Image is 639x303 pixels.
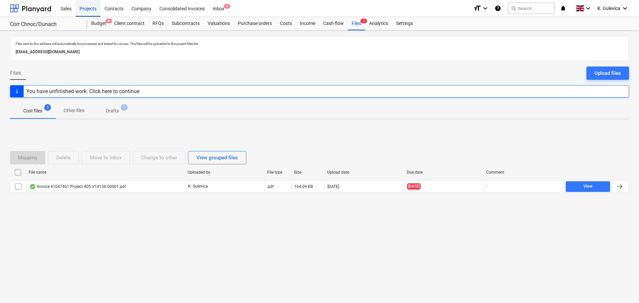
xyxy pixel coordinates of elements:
a: Analytics [365,17,392,30]
span: search [511,6,516,11]
span: 3 [224,4,230,9]
div: [DATE] [327,184,339,189]
div: You have unfinished work. Click here to continue [26,88,139,94]
div: Size [294,170,322,175]
a: Valuations [204,17,234,30]
a: Files1 [348,17,365,30]
span: 1 [360,19,367,23]
a: RFQs [148,17,168,30]
div: Uploaded by [188,170,262,175]
a: Settings [392,17,417,30]
p: Files sent to this address will automatically be processed and tested for viruses. The files will... [16,42,623,46]
i: keyboard_arrow_down [621,4,629,12]
div: pdf [268,184,274,189]
span: 9+ [106,19,112,23]
span: 1 [44,104,51,111]
div: Invoice 41047461 Project 405.V14156.00001.pdf [29,184,126,189]
button: View grouped files [188,151,246,164]
p: Drafts [106,107,119,114]
div: Comment [486,170,560,175]
div: File type [267,170,289,175]
div: File name [29,170,182,175]
button: Upload files [586,67,629,80]
div: Upload date [327,170,401,175]
i: notifications [560,4,566,12]
div: Due date [407,170,481,175]
div: View [583,183,593,190]
a: Costs [276,17,296,30]
div: - [486,184,487,189]
a: Purchase orders [234,17,276,30]
a: Subcontracts [168,17,204,30]
div: Files [348,17,365,30]
i: keyboard_arrow_down [481,4,489,12]
div: 164.09 KB [294,184,313,189]
i: keyboard_arrow_down [584,4,592,12]
a: Income [296,17,319,30]
button: Search [508,3,554,14]
i: format_size [473,4,481,12]
span: Files [10,69,21,77]
a: Client contract [110,17,148,30]
p: Other files [64,107,85,114]
iframe: Chat Widget [606,271,639,303]
p: Cost files [23,107,42,114]
i: Knowledge base [495,4,501,12]
p: K. Gulevica [188,184,208,189]
div: Upload files [594,69,621,77]
span: K. Gulevica [597,6,620,11]
button: View [566,181,610,192]
span: 1 [121,104,127,111]
div: Corr Chnoc/Dunach [10,21,79,28]
a: Cash flow [319,17,348,30]
div: Budget [87,17,110,30]
span: [DATE] [407,183,421,190]
a: Budget9+ [87,17,110,30]
p: [EMAIL_ADDRESS][DOMAIN_NAME] [16,49,623,56]
div: View grouped files [196,153,238,162]
div: OCR finished [29,184,36,189]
